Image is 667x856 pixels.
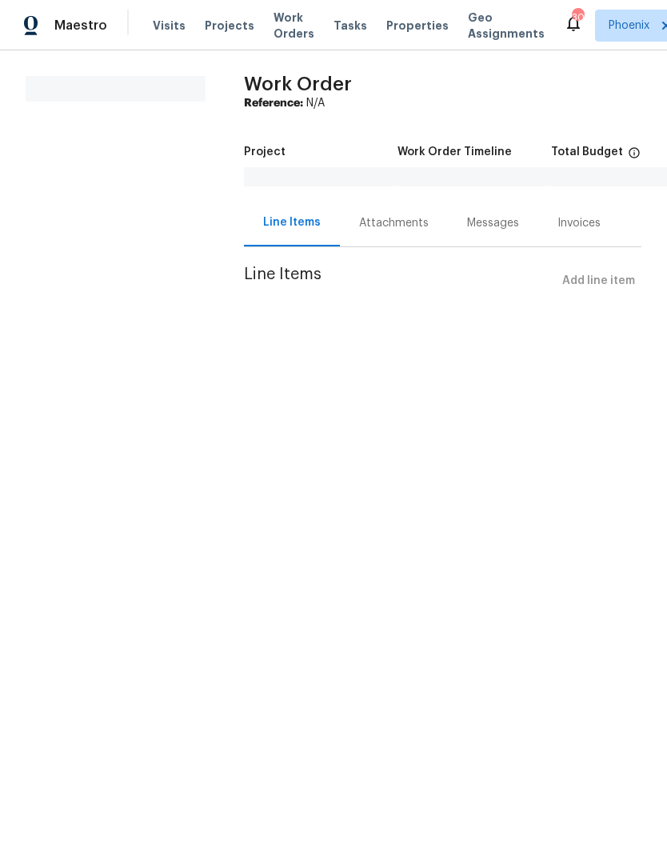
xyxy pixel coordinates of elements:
div: Attachments [359,215,429,231]
div: N/A [244,95,641,111]
div: Line Items [263,214,321,230]
span: Visits [153,18,186,34]
b: Reference: [244,98,303,109]
span: Geo Assignments [468,10,545,42]
span: Maestro [54,18,107,34]
span: The total cost of line items that have been proposed by Opendoor. This sum includes line items th... [628,146,641,167]
h5: Project [244,146,286,158]
span: Work Orders [274,10,314,42]
span: Work Order [244,74,352,94]
div: Invoices [557,215,601,231]
span: Phoenix [609,18,649,34]
span: Tasks [333,20,367,31]
span: Line Items [244,266,556,296]
span: Projects [205,18,254,34]
h5: Work Order Timeline [397,146,512,158]
h5: Total Budget [551,146,623,158]
div: Messages [467,215,519,231]
span: Properties [386,18,449,34]
div: 30 [572,10,583,26]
